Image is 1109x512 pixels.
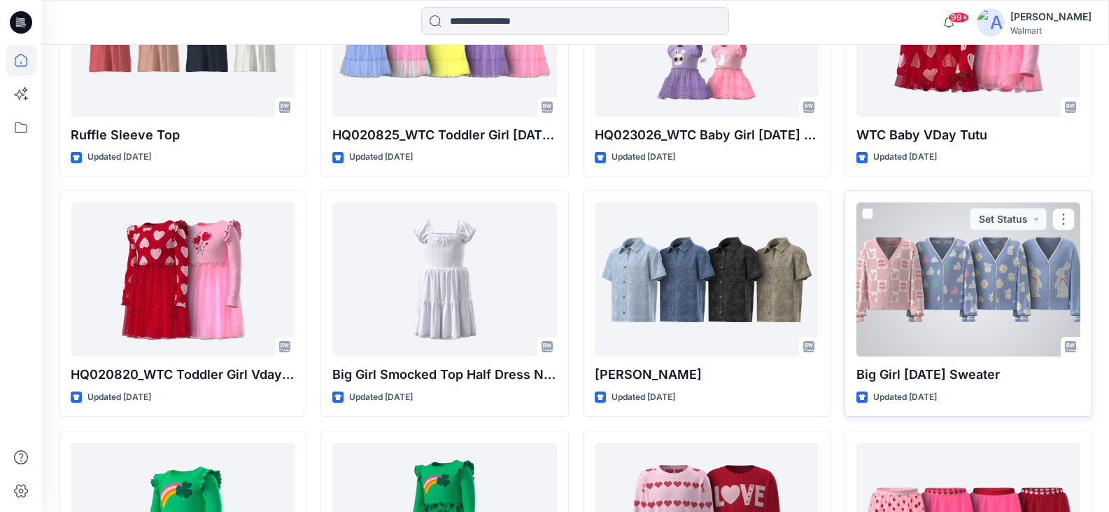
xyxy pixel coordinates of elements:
[349,150,413,165] p: Updated [DATE]
[332,125,556,145] p: HQ020825_WTC Toddler Girl [DATE] Tutu Dress
[595,202,819,357] a: Denim Shirt
[595,125,819,145] p: HQ023026_WTC Baby Girl [DATE] Tutu
[595,365,819,385] p: [PERSON_NAME]
[873,150,937,165] p: Updated [DATE]
[71,365,295,385] p: HQ020820_WTC Toddler Girl Vday Tutu Dress
[977,8,1005,36] img: avatar
[349,390,413,405] p: Updated [DATE]
[948,12,969,23] span: 99+
[1010,8,1092,25] div: [PERSON_NAME]
[87,390,151,405] p: Updated [DATE]
[612,150,675,165] p: Updated [DATE]
[71,125,295,145] p: Ruffle Sleeve Top
[1010,25,1092,36] div: Walmart
[856,202,1080,357] a: Big Girl Easter Sweater
[873,390,937,405] p: Updated [DATE]
[612,390,675,405] p: Updated [DATE]
[856,365,1080,385] p: Big Girl [DATE] Sweater
[71,202,295,357] a: HQ020820_WTC Toddler Girl Vday Tutu Dress
[332,202,556,357] a: Big Girl Smocked Top Half Dress Novelty Fabric
[332,365,556,385] p: Big Girl Smocked Top Half Dress Novelty Fabric
[856,125,1080,145] p: WTC Baby VDay Tutu
[87,150,151,165] p: Updated [DATE]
